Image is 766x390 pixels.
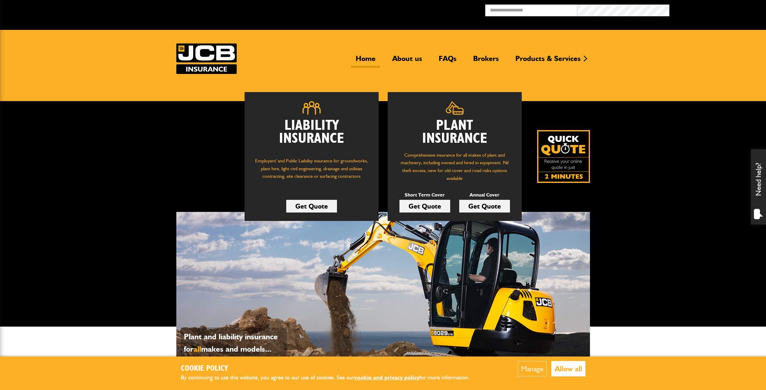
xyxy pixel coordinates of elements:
h2: Liability Insurance [254,119,370,151]
a: Products & Services [511,54,585,68]
span: all [194,344,201,354]
p: Employers' and Public Liability insurance for groundworks, plant hire, light civil engineering, d... [254,157,370,186]
h2: Plant Insurance [397,119,513,145]
a: JCB Insurance Services [176,43,237,74]
p: Comprehensive insurance for all makes of plant and machinery, including owned and hired in equipm... [397,151,513,182]
a: FAQs [434,54,461,68]
p: Annual Cover [459,191,510,199]
div: Need help? [751,149,766,225]
img: Quick Quote [537,130,590,183]
a: Get your insurance quote isn just 2-minutes [537,130,590,183]
a: Brokers [469,54,503,68]
img: JCB Insurance Services logo [176,43,237,74]
p: Plant and liability insurance for makes and models... [184,331,284,355]
p: By continuing to use this website, you agree to our use of cookies. See our for more information. [181,373,480,382]
button: Allow all [551,361,585,376]
a: Home [351,54,380,68]
button: Broker Login [669,5,761,14]
p: Short Term Cover [399,191,450,199]
button: Manage [518,361,547,376]
a: Get Quote [459,200,510,213]
a: cookie and privacy policy [354,374,419,381]
a: About us [388,54,427,68]
h2: Cookie Policy [181,364,480,373]
a: Get Quote [286,200,337,213]
a: Get Quote [399,200,450,213]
